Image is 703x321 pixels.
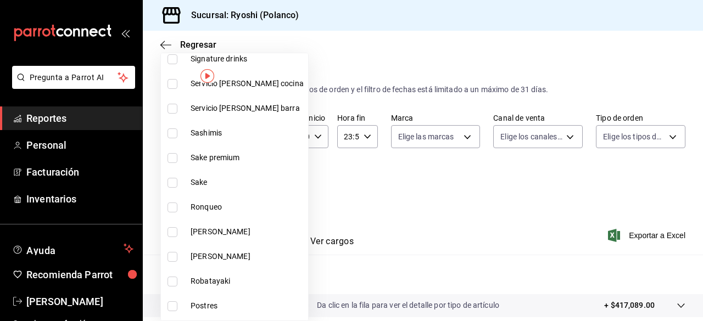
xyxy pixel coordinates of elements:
[191,201,304,213] span: Ronqueo
[191,226,304,238] span: [PERSON_NAME]
[191,177,304,188] span: Sake
[191,300,304,312] span: Postres
[191,275,304,287] span: Robatayaki
[191,78,304,89] span: Servicio [PERSON_NAME] cocina
[200,69,214,83] img: Tooltip marker
[191,251,304,262] span: [PERSON_NAME]
[191,53,304,65] span: Signature drinks
[191,152,304,164] span: Sake premium
[191,127,304,139] span: Sashimis
[191,103,304,114] span: Servicio [PERSON_NAME] barra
